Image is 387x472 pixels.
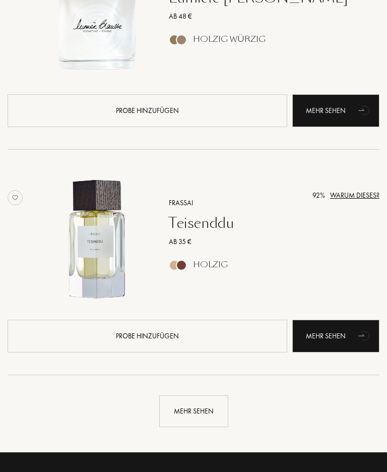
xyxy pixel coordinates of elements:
[161,237,387,247] a: Ab 35 €
[8,190,23,205] img: no_like_p.png
[292,320,379,352] div: Mehr sehen
[355,100,375,120] div: animation
[8,320,287,352] div: Probe hinzufügen
[161,263,387,273] a: Holzig
[8,94,287,127] div: Probe hinzufügen
[159,395,228,427] div: Mehr sehen
[32,175,161,320] a: Teisenddu Frassai
[161,11,387,22] a: Ab 48 €
[161,215,387,232] a: Teisenddu
[193,34,266,45] div: Holzig Würzig
[355,325,375,345] div: animation
[292,94,379,127] div: Mehr sehen
[32,175,161,304] img: Teisenddu Frassai
[312,190,325,201] div: 92 %
[161,37,387,48] a: Holzig Würzig
[193,260,228,271] div: Holzig
[161,198,387,208] a: Frassai
[330,190,379,201] div: Warum dieses?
